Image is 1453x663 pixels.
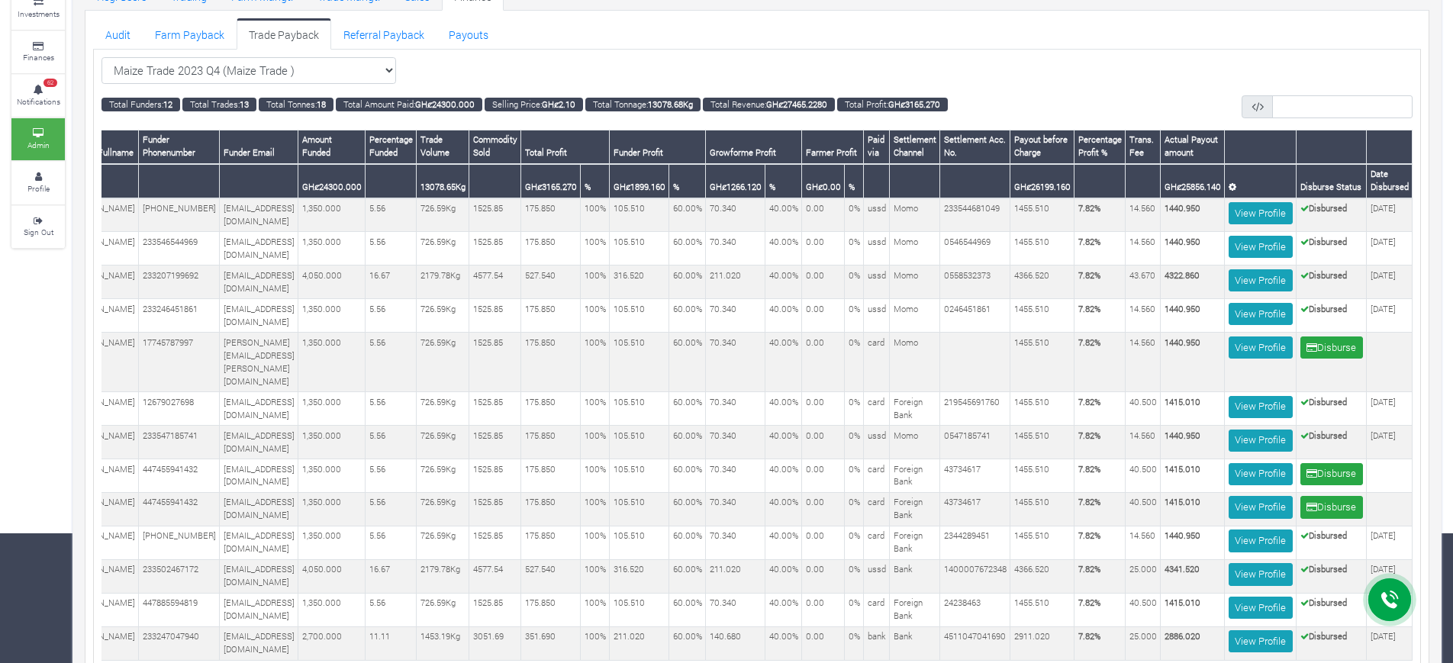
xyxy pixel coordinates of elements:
[1229,496,1293,518] a: View Profile
[581,164,610,198] th: %
[890,198,940,232] td: Momo
[139,333,220,392] td: 17745787997
[940,459,1010,493] td: 43734617
[1367,164,1413,198] th: Date Disbursed
[18,8,60,19] small: Investments
[1229,529,1293,552] a: View Profile
[669,299,706,333] td: 60.00%
[765,459,802,493] td: 40.00%
[366,232,417,266] td: 5.56
[417,526,469,559] td: 726.59Kg
[331,18,437,49] a: Referral Payback
[610,459,669,493] td: 105.510
[139,426,220,459] td: 233547185741
[1165,336,1200,348] b: 1440.950
[317,98,326,110] b: 18
[765,232,802,266] td: 40.00%
[845,299,864,333] td: 0%
[417,232,469,266] td: 726.59Kg
[890,333,940,392] td: Momo
[1010,164,1074,198] th: GHȼ26199.160
[1010,266,1074,299] td: 4366.520
[1078,463,1100,475] b: 7.82%
[298,492,366,526] td: 1,350.000
[1297,164,1367,198] th: Disburse Status
[139,266,220,299] td: 233207199692
[417,266,469,299] td: 2179.78Kg
[1165,236,1200,247] b: 1440.950
[298,333,366,392] td: 1,350.000
[1229,630,1293,652] a: View Profile
[766,98,827,110] b: GHȼ27465.2280
[940,198,1010,232] td: 233544681049
[1165,202,1200,214] b: 1440.950
[845,164,864,198] th: %
[521,164,581,198] th: GHȼ3165.270
[1010,459,1074,493] td: 1455.510
[706,232,765,266] td: 70.340
[336,98,482,111] small: Total Amount Paid:
[1126,459,1161,493] td: 40.500
[1367,266,1413,299] td: [DATE]
[765,392,802,426] td: 40.00%
[845,266,864,299] td: 0%
[27,140,50,150] small: Admin
[1300,496,1363,518] button: Disburse
[139,232,220,266] td: 233546544969
[417,198,469,232] td: 726.59Kg
[237,18,331,49] a: Trade Payback
[298,232,366,266] td: 1,350.000
[521,426,581,459] td: 175.850
[1010,392,1074,426] td: 1455.510
[23,52,54,63] small: Finances
[43,79,57,88] span: 62
[521,526,581,559] td: 175.850
[648,98,693,110] b: 13078.68Kg
[1126,130,1161,163] th: Trans. Fee
[220,492,298,526] td: [EMAIL_ADDRESS][DOMAIN_NAME]
[802,459,845,493] td: 0.00
[765,426,802,459] td: 40.00%
[298,198,366,232] td: 1,350.000
[298,392,366,426] td: 1,350.000
[485,98,583,111] small: Selling Price:
[1229,236,1293,258] a: View Profile
[521,198,581,232] td: 175.850
[802,232,845,266] td: 0.00
[1367,299,1413,333] td: [DATE]
[220,130,298,163] th: Funder Email
[802,299,845,333] td: 0.00
[1078,303,1100,314] b: 7.82%
[940,426,1010,459] td: 0547185741
[220,426,298,459] td: [EMAIL_ADDRESS][DOMAIN_NAME]
[415,98,475,110] b: GHȼ24300.000
[864,299,890,333] td: ussd
[669,333,706,392] td: 60.00%
[610,492,669,526] td: 105.510
[417,333,469,392] td: 726.59Kg
[366,426,417,459] td: 5.56
[1165,430,1200,441] b: 1440.950
[1126,392,1161,426] td: 40.500
[1126,426,1161,459] td: 14.560
[1300,430,1347,441] b: Disbursed
[940,299,1010,333] td: 0246451861
[669,232,706,266] td: 60.00%
[581,392,610,426] td: 100%
[139,492,220,526] td: 447455941432
[469,459,521,493] td: 1525.85
[706,392,765,426] td: 70.340
[669,426,706,459] td: 60.00%
[1165,303,1200,314] b: 1440.950
[610,232,669,266] td: 105.510
[703,98,835,111] small: Total Revenue:
[581,492,610,526] td: 100%
[1161,164,1225,198] th: GHȼ25856.140
[1165,396,1200,407] b: 1415.010
[65,526,139,559] td: [PERSON_NAME]
[706,266,765,299] td: 211.020
[11,118,65,160] a: Admin
[139,299,220,333] td: 233246451861
[259,98,333,111] small: Total Tonnes:
[65,299,139,333] td: [PERSON_NAME]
